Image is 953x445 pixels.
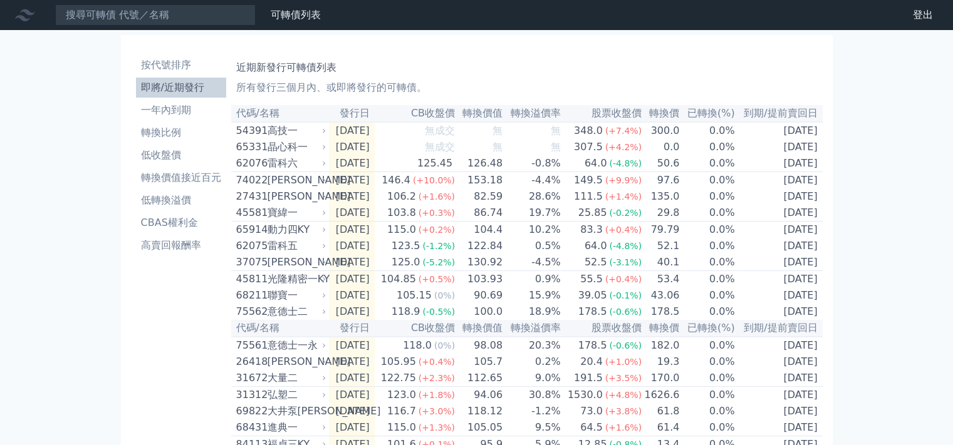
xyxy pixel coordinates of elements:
a: 一年內到期 [136,100,226,120]
div: 125.0 [389,255,423,270]
td: 103.93 [456,271,503,288]
a: 即將/近期發行 [136,78,226,98]
div: 動力四KY [268,222,324,237]
div: 55.5 [578,272,605,287]
span: 無成交 [425,125,455,136]
div: 75562 [236,304,264,319]
td: 43.06 [642,287,680,304]
span: 無 [551,125,561,136]
div: 37075 [236,255,264,270]
div: 45581 [236,205,264,220]
span: (+9.9%) [605,175,642,185]
div: 雷科六 [268,156,324,171]
td: -4.4% [503,172,561,189]
td: [DATE] [736,155,823,172]
span: (+1.3%) [419,422,455,432]
div: 75561 [236,338,264,353]
span: (+3.8%) [605,406,642,416]
div: 83.3 [578,222,605,237]
div: 118.0 [400,338,434,353]
span: (+0.5%) [419,274,455,284]
td: 0.0% [680,188,735,205]
li: 按代號排序 [136,58,226,73]
td: [DATE] [329,271,375,288]
td: 0.0% [680,122,735,139]
td: 0.0% [680,304,735,320]
td: 1626.6 [642,387,680,404]
td: 0.0% [680,205,735,222]
td: [DATE] [736,370,823,387]
td: 18.9% [503,304,561,320]
th: 已轉換(%) [680,320,735,337]
td: 82.59 [456,188,503,205]
td: 182.0 [642,337,680,354]
a: 可轉債列表 [271,9,321,21]
td: [DATE] [329,370,375,387]
span: (+3.0%) [419,406,455,416]
div: 191.5 [571,371,605,386]
a: CBAS權利金 [136,213,226,233]
th: CB收盤價 [375,105,456,122]
span: 無 [551,141,561,153]
td: [DATE] [329,254,375,271]
div: 寶緯一 [268,205,324,220]
td: [DATE] [736,238,823,254]
input: 搜尋可轉債 代號／名稱 [55,4,256,26]
div: 106.2 [385,189,419,204]
td: [DATE] [329,387,375,404]
th: 股票收盤價 [561,320,642,337]
td: [DATE] [736,222,823,238]
td: [DATE] [736,271,823,288]
div: 52.5 [582,255,610,270]
td: 112.65 [456,370,503,387]
span: (+0.4%) [419,357,455,367]
th: 轉換溢價率 [503,105,561,122]
td: 104.4 [456,222,503,238]
th: 轉換溢價率 [503,320,561,337]
span: (+0.4%) [605,274,642,284]
span: (+0.4%) [605,225,642,235]
div: 105.15 [394,288,434,303]
span: (-0.6%) [609,340,642,350]
div: 123.0 [385,387,419,402]
td: 0.0% [680,222,735,238]
td: [DATE] [329,172,375,189]
span: (-0.6%) [609,307,642,317]
span: (-5.2%) [422,257,455,267]
div: [PERSON_NAME] [268,255,324,270]
div: 178.5 [576,304,610,319]
td: [DATE] [329,188,375,205]
li: 低轉換溢價 [136,193,226,208]
td: 97.6 [642,172,680,189]
td: [DATE] [736,188,823,205]
h1: 近期新發行可轉債列表 [236,60,818,75]
td: [DATE] [736,205,823,222]
td: -1.2% [503,403,561,419]
td: 9.0% [503,370,561,387]
td: 0.0% [680,387,735,404]
td: 53.4 [642,271,680,288]
td: 9.5% [503,419,561,436]
a: 高賣回報酬率 [136,235,226,255]
li: 轉換價值接近百元 [136,170,226,185]
div: 64.0 [582,156,610,171]
div: 62075 [236,238,264,253]
th: 發行日 [329,105,375,122]
span: (+0.2%) [419,225,455,235]
div: 20.4 [578,354,605,369]
span: (+10.0%) [413,175,455,185]
span: (+4.2%) [605,142,642,152]
td: 118.12 [456,403,503,419]
td: [DATE] [329,419,375,436]
div: 68431 [236,420,264,435]
div: 62076 [236,156,264,171]
td: 52.1 [642,238,680,254]
td: 50.6 [642,155,680,172]
div: 74022 [236,173,264,188]
td: 0.0% [680,271,735,288]
span: (-0.2%) [609,208,642,218]
div: 307.5 [571,140,605,155]
td: [DATE] [736,139,823,155]
td: [DATE] [329,354,375,370]
a: 低收盤價 [136,145,226,165]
